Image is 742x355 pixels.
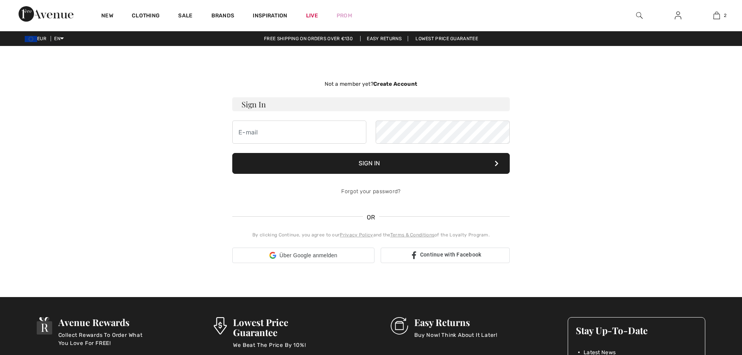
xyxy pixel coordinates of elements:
span: EN [54,36,64,41]
div: By clicking Continue, you agree to our and the of the Loyalty Program. [232,231,510,238]
h3: Avenue Rewards [58,317,153,327]
span: Über Google anmelden [279,251,337,260]
h3: Sign In [232,97,510,111]
p: Collect Rewards To Order What You Love For FREE! [58,331,153,347]
h3: Stay Up-To-Date [576,325,697,335]
strong: Create Account [373,81,417,87]
a: Clothing [132,12,160,20]
a: Privacy Policy [340,232,373,238]
a: Live [306,12,318,20]
a: Free shipping on orders over €130 [258,36,359,41]
h3: Lowest Price Guarantee [233,317,330,337]
p: Buy Now! Think About It Later! [414,331,497,347]
a: Brands [211,12,235,20]
span: EUR [25,36,49,41]
span: OR [363,213,379,222]
span: Inspiration [253,12,287,20]
a: Easy Returns [360,36,408,41]
input: E-mail [232,121,366,144]
div: Not a member yet? [232,80,510,88]
div: Über Google anmelden [232,248,374,263]
a: Forgot your password? [341,188,400,195]
a: Continue with Facebook [381,248,510,263]
a: Lowest Price Guarantee [409,36,484,41]
img: Lowest Price Guarantee [214,317,227,335]
h3: Easy Returns [414,317,497,327]
button: Sign In [232,153,510,174]
a: Sale [178,12,192,20]
img: 1ère Avenue [19,6,73,22]
a: New [101,12,113,20]
a: Prom [337,12,352,20]
img: Avenue Rewards [37,317,52,335]
span: Continue with Facebook [420,251,482,258]
img: Easy Returns [391,317,408,335]
a: Terms & Conditions [390,232,434,238]
img: Euro [25,36,37,42]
